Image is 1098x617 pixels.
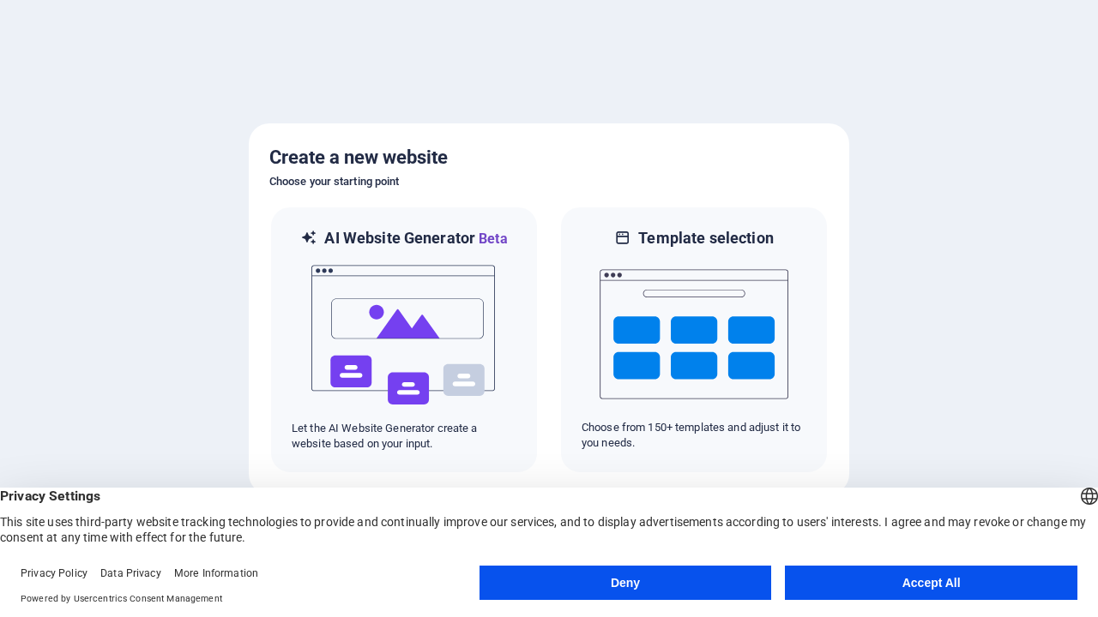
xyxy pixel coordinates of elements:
[269,171,829,192] h6: Choose your starting point
[475,231,508,247] span: Beta
[582,420,806,451] p: Choose from 150+ templates and adjust it to you needs.
[269,206,539,474] div: AI Website GeneratorBetaaiLet the AI Website Generator create a website based on your input.
[559,206,829,474] div: Template selectionChoose from 150+ templates and adjust it to you needs.
[638,228,773,249] h6: Template selection
[292,421,516,452] p: Let the AI Website Generator create a website based on your input.
[269,144,829,171] h5: Create a new website
[324,228,507,249] h6: AI Website Generator
[310,249,498,421] img: ai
